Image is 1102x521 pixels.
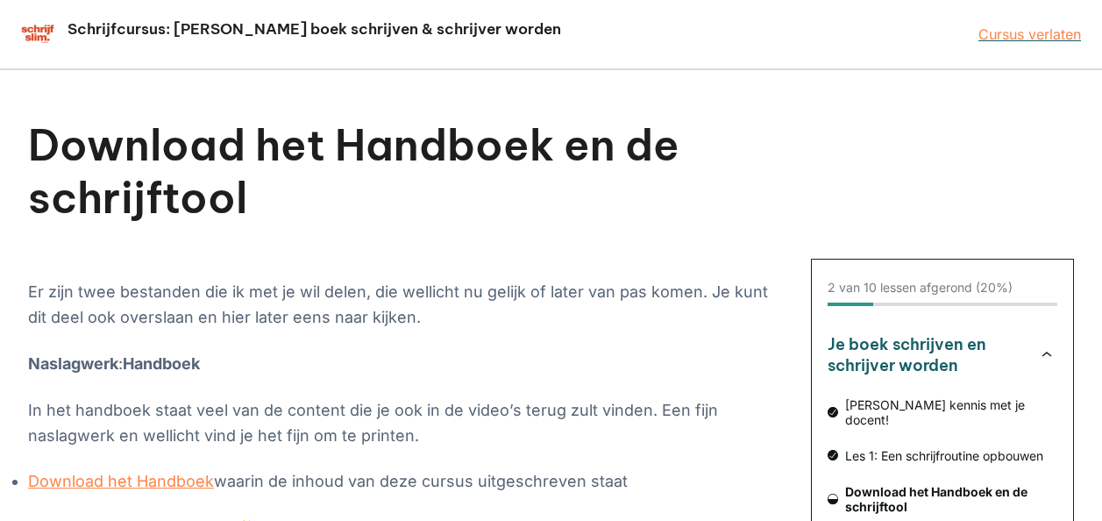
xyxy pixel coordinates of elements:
a: Download het Handboek [28,472,214,490]
h1: Download het Handboek en de schrijftool [28,119,784,224]
p: In het handboek staat veel van de content die je ook in de video’s terug zult vinden. Een fijn na... [28,398,784,449]
strong: Naslagwerk [28,354,118,373]
h2: Schrijfcursus: [PERSON_NAME] boek schrijven & schrijver worden [66,19,563,39]
h3: Je boek schrijven en schrijver worden [828,334,1019,376]
strong: Handboek [123,354,200,373]
img: schrijfcursus schrijfslim academy [21,24,55,45]
a: Download het Handboek en de schrijftool [828,484,1057,514]
li: waarin de inhoud van deze cursus uitgeschreven staat [28,469,784,495]
div: 2 van 10 lessen afgerond (20%) [828,281,1013,296]
a: [PERSON_NAME] kennis met je docent! [828,397,1057,427]
span: Download het Handboek en de schrijftool [838,484,1057,514]
span: [PERSON_NAME] kennis met je docent! [838,397,1057,427]
button: Je boek schrijven en schrijver worden [828,334,1057,376]
a: Les 1: Een schrijfroutine opbouwen [828,448,1057,463]
a: Cursus verlaten [978,25,1081,43]
p: Er zijn twee bestanden die ik met je wil delen, die wellicht nu gelijk of later van pas komen. Je... [28,280,784,331]
span: Les 1: Een schrijfroutine opbouwen [838,448,1057,463]
p: : [28,352,784,377]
